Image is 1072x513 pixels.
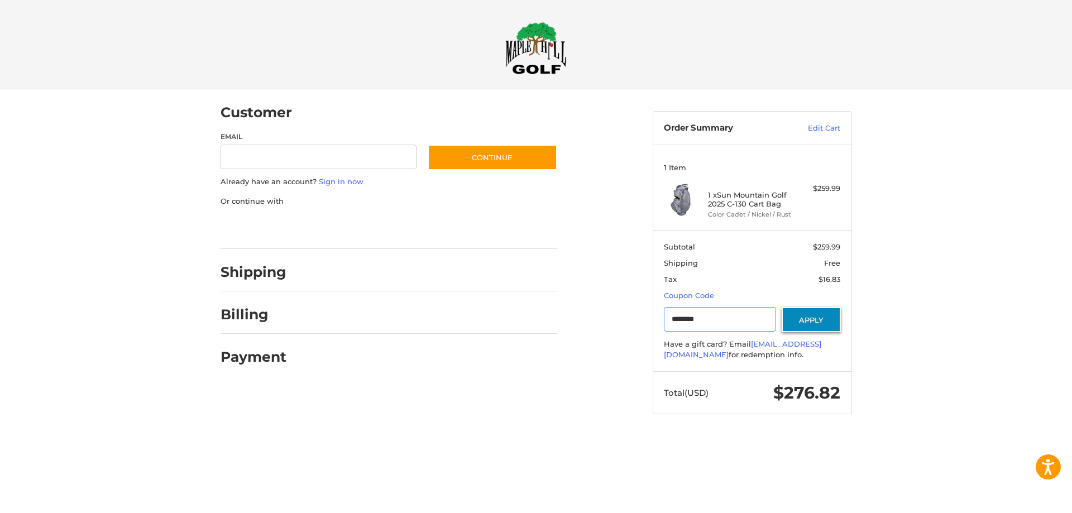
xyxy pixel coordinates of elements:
h2: Payment [221,348,286,366]
a: Coupon Code [664,291,714,300]
span: Tax [664,275,677,284]
button: Apply [782,307,841,332]
iframe: PayPal-paylater [312,218,395,238]
span: $16.83 [819,275,840,284]
img: Maple Hill Golf [505,22,567,74]
p: Already have an account? [221,176,557,188]
span: $276.82 [773,382,840,403]
h2: Shipping [221,263,286,281]
p: Or continue with [221,196,557,207]
button: Continue [428,145,557,170]
h2: Billing [221,306,286,323]
h2: Customer [221,104,292,121]
div: $259.99 [796,183,840,194]
li: Color Cadet / Nickel / Rust [708,210,793,219]
span: $259.99 [813,242,840,251]
span: Free [824,258,840,267]
a: Sign in now [319,177,363,186]
span: Shipping [664,258,698,267]
h3: 1 Item [664,163,840,172]
h3: Order Summary [664,123,784,134]
iframe: PayPal-paypal [217,218,300,238]
h4: 1 x Sun Mountain Golf 2025 C-130 Cart Bag [708,190,793,209]
a: Edit Cart [784,123,840,134]
label: Email [221,132,417,142]
span: Subtotal [664,242,695,251]
div: Have a gift card? Email for redemption info. [664,339,840,361]
span: Total (USD) [664,387,709,398]
input: Gift Certificate or Coupon Code [664,307,776,332]
iframe: PayPal-venmo [406,218,490,238]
